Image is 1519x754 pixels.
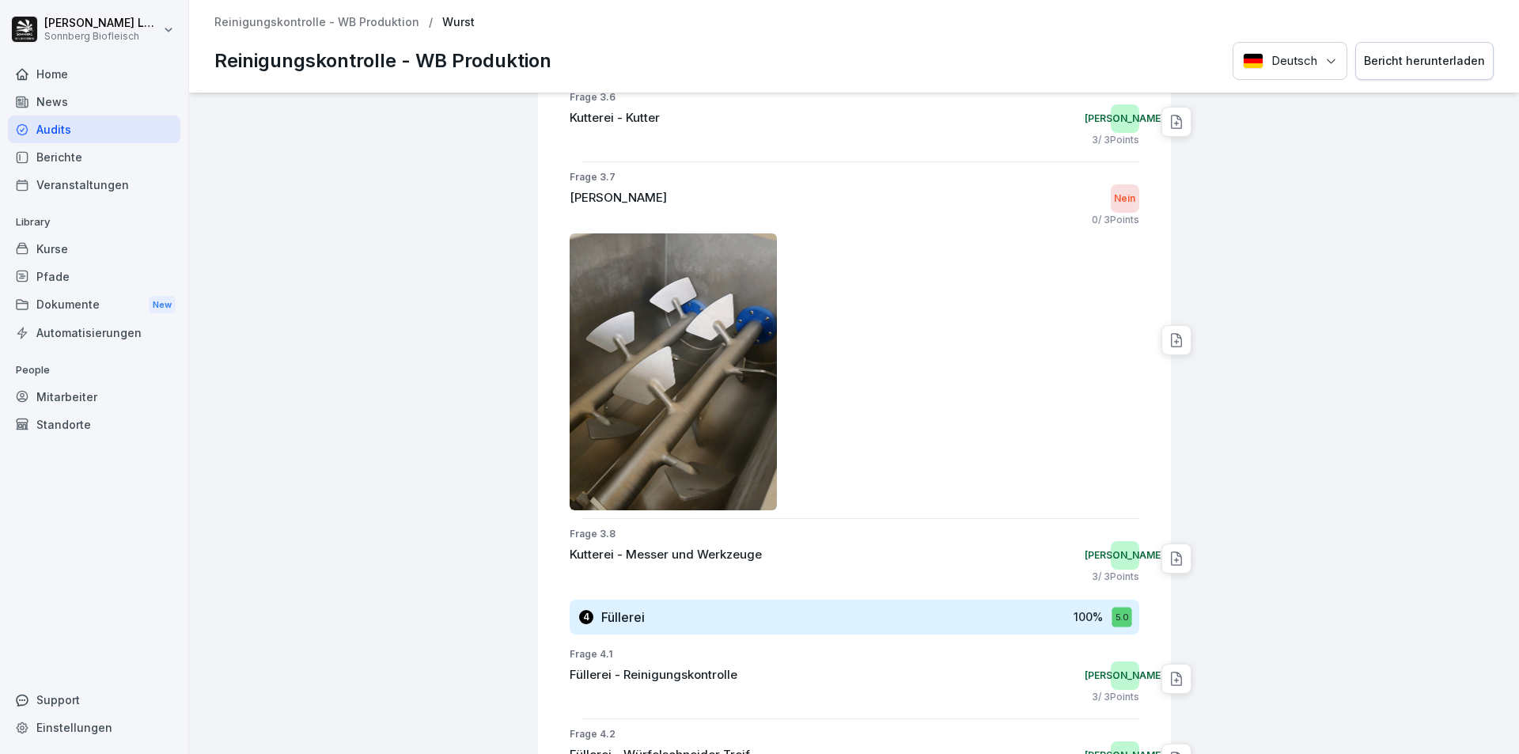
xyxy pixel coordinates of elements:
a: Einstellungen [8,714,180,741]
p: Kutterei - Kutter [570,109,660,127]
p: Frage 3.7 [570,170,1139,184]
a: Veranstaltungen [8,171,180,199]
a: DokumenteNew [8,290,180,320]
p: Sonnberg Biofleisch [44,31,160,42]
div: 5.0 [1112,607,1131,627]
p: Frage 3.8 [570,527,1139,541]
p: Deutsch [1271,52,1317,70]
p: Füllerei - Reinigungskontrolle [570,666,737,684]
a: Berichte [8,143,180,171]
p: / [429,16,433,29]
div: Dokumente [8,290,180,320]
p: 3 / 3 Points [1092,570,1139,584]
div: New [149,296,176,314]
div: Nein [1111,184,1139,213]
a: Kurse [8,235,180,263]
img: Deutsch [1243,53,1263,69]
p: People [8,358,180,383]
p: Library [8,210,180,235]
button: Language [1233,42,1347,81]
p: Frage 4.1 [570,647,1139,661]
div: [PERSON_NAME] [1111,661,1139,690]
p: 100 % [1074,608,1103,625]
h3: Füllerei [601,608,645,626]
p: 3 / 3 Points [1092,690,1139,704]
div: [PERSON_NAME] [1111,541,1139,570]
p: [PERSON_NAME] Lumetsberger [44,17,160,30]
button: Bericht herunterladen [1355,42,1494,81]
a: Standorte [8,411,180,438]
p: Wurst [442,16,475,29]
a: Home [8,60,180,88]
p: Frage 3.6 [570,90,1139,104]
a: News [8,88,180,116]
p: Frage 4.2 [570,727,1139,741]
a: Mitarbeiter [8,383,180,411]
p: [PERSON_NAME] [570,189,667,207]
div: Bericht herunterladen [1364,52,1485,70]
div: [PERSON_NAME] [1111,104,1139,133]
p: 3 / 3 Points [1092,133,1139,147]
a: Reinigungskontrolle - WB Produktion [214,16,419,29]
a: Pfade [8,263,180,290]
div: 4 [579,610,593,624]
p: 0 / 3 Points [1092,213,1139,227]
p: Reinigungskontrolle - WB Produktion [214,47,551,75]
a: Audits [8,116,180,143]
a: Automatisierungen [8,319,180,347]
img: cmvxkgtoso90z0zmyymr0dnc.png [570,233,778,510]
div: Support [8,686,180,714]
p: Kutterei - Messer und Werkzeuge [570,546,762,564]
